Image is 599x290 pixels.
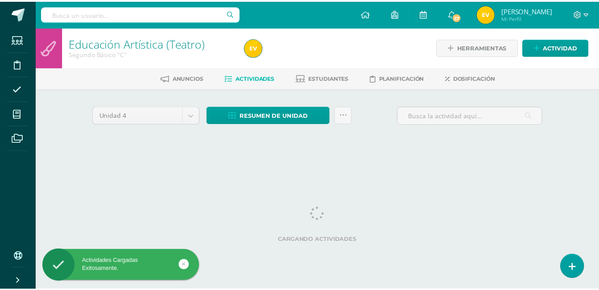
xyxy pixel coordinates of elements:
a: Unidad 4 [94,107,201,124]
div: Segundo Básico 'C' [70,49,236,58]
input: Busca la actividad aquí... [402,107,548,124]
span: Unidad 4 [100,107,178,124]
label: Cargando actividades [93,236,548,243]
a: Actividades [227,71,277,85]
span: Herramientas [462,39,512,55]
img: 6cf6ebbed3df23cf0b446eb828a6a182.png [482,4,500,22]
span: Estudiantes [312,75,352,81]
span: Resumen de unidad [242,107,311,124]
span: Actividad [549,39,583,55]
span: Mi Perfil [507,13,558,21]
h1: Educación Artística (Teatro) [70,37,236,49]
a: Planificación [374,71,429,85]
span: Anuncios [174,75,206,81]
span: Dosificación [458,75,500,81]
a: Resumen de unidad [209,106,333,124]
span: Actividades [238,75,277,81]
input: Busca un usuario... [41,6,242,21]
span: [PERSON_NAME] [507,5,558,14]
a: Anuncios [162,71,206,85]
a: Herramientas [441,38,524,56]
div: Actividades Cargadas Exitosamente. [43,257,201,273]
a: Estudiantes [299,71,352,85]
img: 6cf6ebbed3df23cf0b446eb828a6a182.png [247,38,265,56]
a: Dosificación [450,71,500,85]
a: Actividad [528,38,595,56]
span: 57 [457,12,467,21]
span: Planificación [383,75,429,81]
a: Educación Artística (Teatro) [70,35,207,50]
